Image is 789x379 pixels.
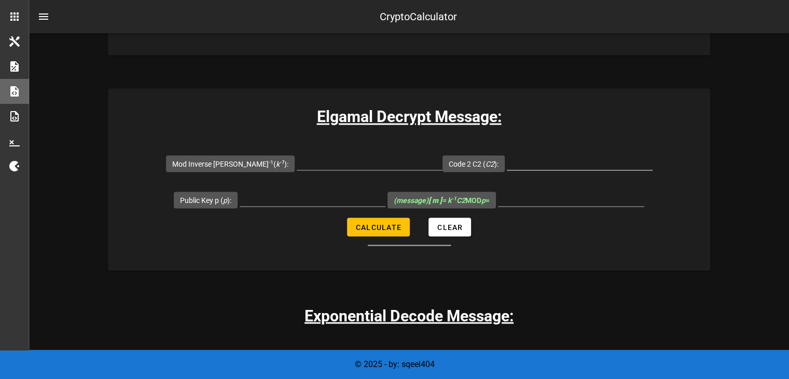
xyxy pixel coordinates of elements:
div: CryptoCalculator [380,9,457,24]
span: MOD = [394,196,490,204]
sup: -1 [269,158,273,165]
span: Clear [437,223,463,231]
label: Mod Inverse [PERSON_NAME] ( ): [172,158,288,169]
button: Calculate [347,218,410,236]
i: k [276,159,284,168]
button: Clear [428,218,471,236]
sup: -1 [280,158,284,165]
span: © 2025 - by: sqeel404 [355,359,435,369]
i: (message) = k C2 [394,196,465,204]
i: C2 [486,159,494,168]
h3: Elgamal Decrypt Message: [108,105,710,128]
i: p [481,196,486,204]
h3: Exponential Decode Message: [304,304,514,327]
label: Code 2 C2 ( ): [449,158,499,169]
sup: -1 [451,195,456,201]
span: Calculate [355,223,402,231]
i: p [223,196,227,204]
b: [ m ] [428,196,442,204]
label: Public Key p ( ): [180,195,231,205]
button: nav-menu-toggle [31,4,56,29]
